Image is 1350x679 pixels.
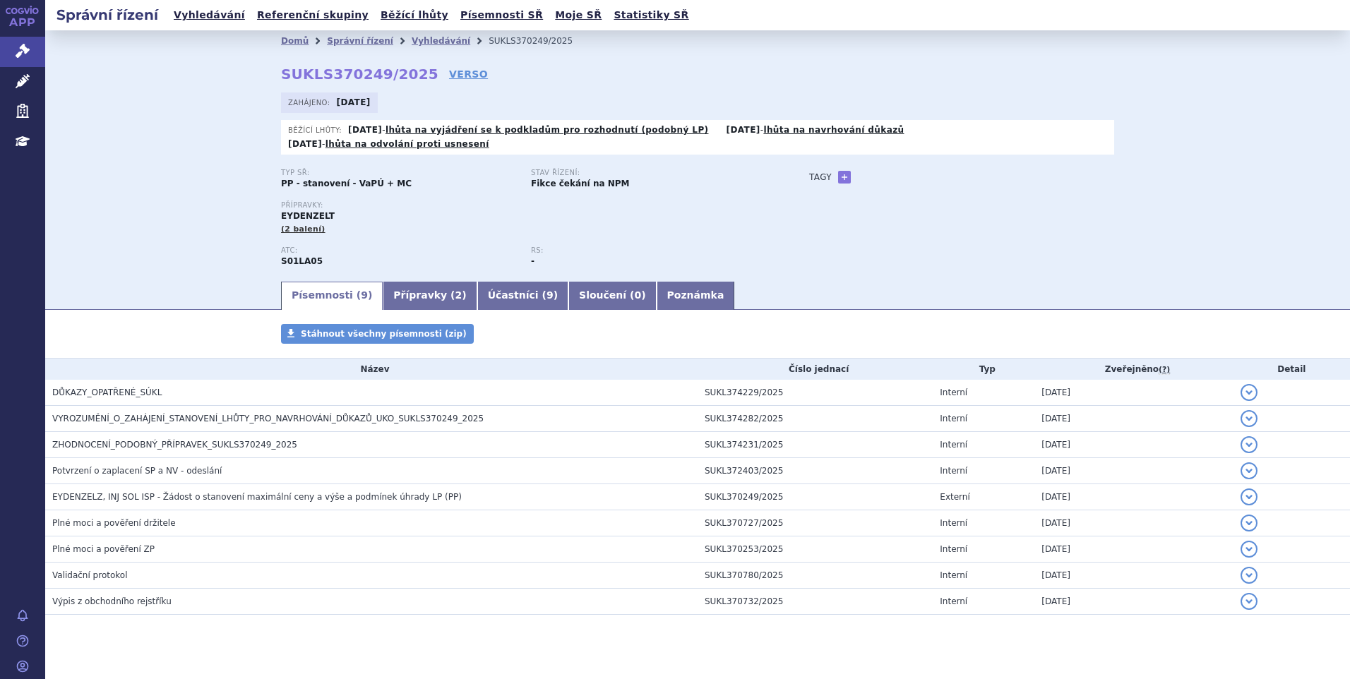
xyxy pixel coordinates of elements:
a: lhůta na navrhování důkazů [763,125,904,135]
a: Běžící lhůty [376,6,453,25]
button: detail [1241,436,1258,453]
a: Přípravky (2) [383,282,477,310]
a: Správní řízení [327,36,393,46]
td: [DATE] [1034,380,1233,406]
td: [DATE] [1034,405,1233,431]
th: Typ [933,359,1034,380]
a: Písemnosti (9) [281,282,383,310]
span: Interní [940,518,967,528]
td: [DATE] [1034,483,1233,510]
td: [DATE] [1034,536,1233,562]
a: Vyhledávání [412,36,470,46]
a: Poznámka [657,282,735,310]
a: Písemnosti SŘ [456,6,547,25]
span: Interní [940,596,967,606]
strong: [DATE] [337,97,371,107]
span: Výpis z obchodního rejstříku [52,596,172,606]
span: Interní [940,440,967,450]
td: SUKL374229/2025 [698,380,933,406]
strong: AFLIBERCEPT [281,256,323,266]
th: Zveřejněno [1034,359,1233,380]
p: ATC: [281,246,517,255]
a: lhůta na odvolání proti usnesení [325,139,489,149]
a: Moje SŘ [551,6,606,25]
button: detail [1241,410,1258,427]
td: SUKL370780/2025 [698,562,933,588]
th: Detail [1233,359,1350,380]
abbr: (?) [1159,365,1170,375]
th: Číslo jednací [698,359,933,380]
a: Referenční skupiny [253,6,373,25]
span: Interní [940,544,967,554]
button: detail [1241,567,1258,584]
strong: [DATE] [288,139,322,149]
li: SUKLS370249/2025 [489,30,591,52]
p: - [288,138,489,150]
span: 9 [361,289,368,301]
span: 0 [634,289,641,301]
a: Statistiky SŘ [609,6,693,25]
button: detail [1241,515,1258,531]
p: Přípravky: [281,201,781,210]
td: [DATE] [1034,510,1233,536]
p: Stav řízení: [531,169,767,177]
button: detail [1241,593,1258,610]
td: SUKL370253/2025 [698,536,933,562]
p: RS: [531,246,767,255]
strong: [DATE] [727,125,760,135]
a: Stáhnout všechny písemnosti (zip) [281,324,474,344]
td: SUKL372403/2025 [698,457,933,483]
button: detail [1241,384,1258,401]
span: Externí [940,492,969,502]
a: + [838,171,851,184]
span: Zahájeno: [288,97,333,108]
span: Interní [940,387,967,397]
button: detail [1241,462,1258,479]
a: VERSO [449,67,488,81]
span: 2 [455,289,462,301]
span: Potvrzení o zaplacení SP a NV - odeslání [52,466,222,476]
td: [DATE] [1034,562,1233,588]
td: SUKL374282/2025 [698,405,933,431]
span: ZHODNOCENÍ_PODOBNÝ_PŘÍPRAVEK_SUKLS370249_2025 [52,440,297,450]
span: 9 [546,289,554,301]
button: detail [1241,541,1258,558]
span: EYDENZELT [281,211,335,221]
td: SUKL374231/2025 [698,431,933,457]
td: [DATE] [1034,588,1233,614]
button: detail [1241,488,1258,505]
span: Běžící lhůty: [288,124,345,136]
td: SUKL370727/2025 [698,510,933,536]
td: SUKL370732/2025 [698,588,933,614]
span: VYROZUMĚNÍ_O_ZAHÁJENÍ_STANOVENÍ_LHŮTY_PRO_NAVRHOVÁNÍ_DŮKAZŮ_UKO_SUKLS370249_2025 [52,414,484,423]
p: - [348,124,708,136]
h3: Tagy [809,169,832,186]
span: Interní [940,414,967,423]
span: Stáhnout všechny písemnosti (zip) [301,329,467,339]
a: Účastníci (9) [477,282,568,310]
p: Typ SŘ: [281,169,517,177]
strong: - [531,256,534,266]
td: [DATE] [1034,457,1233,483]
td: [DATE] [1034,431,1233,457]
strong: PP - stanovení - VaPÚ + MC [281,179,412,188]
a: Domů [281,36,309,46]
span: DŮKAZY_OPATŘENÉ_SÚKL [52,387,162,397]
span: Plné moci a pověření ZP [52,544,155,554]
a: lhůta na vyjádření se k podkladům pro rozhodnutí (podobný LP) [386,125,709,135]
a: Vyhledávání [169,6,249,25]
th: Název [45,359,698,380]
strong: SUKLS370249/2025 [281,66,438,83]
span: Plné moci a pověření držitele [52,518,176,528]
span: Validační protokol [52,570,128,580]
p: - [727,124,904,136]
h2: Správní řízení [45,5,169,25]
a: Sloučení (0) [568,282,656,310]
span: (2 balení) [281,224,325,234]
strong: [DATE] [348,125,382,135]
span: EYDENZELZ, INJ SOL ISP - Žádost o stanovení maximální ceny a výše a podmínek úhrady LP (PP) [52,492,462,502]
span: Interní [940,570,967,580]
span: Interní [940,466,967,476]
strong: Fikce čekání na NPM [531,179,629,188]
td: SUKL370249/2025 [698,483,933,510]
